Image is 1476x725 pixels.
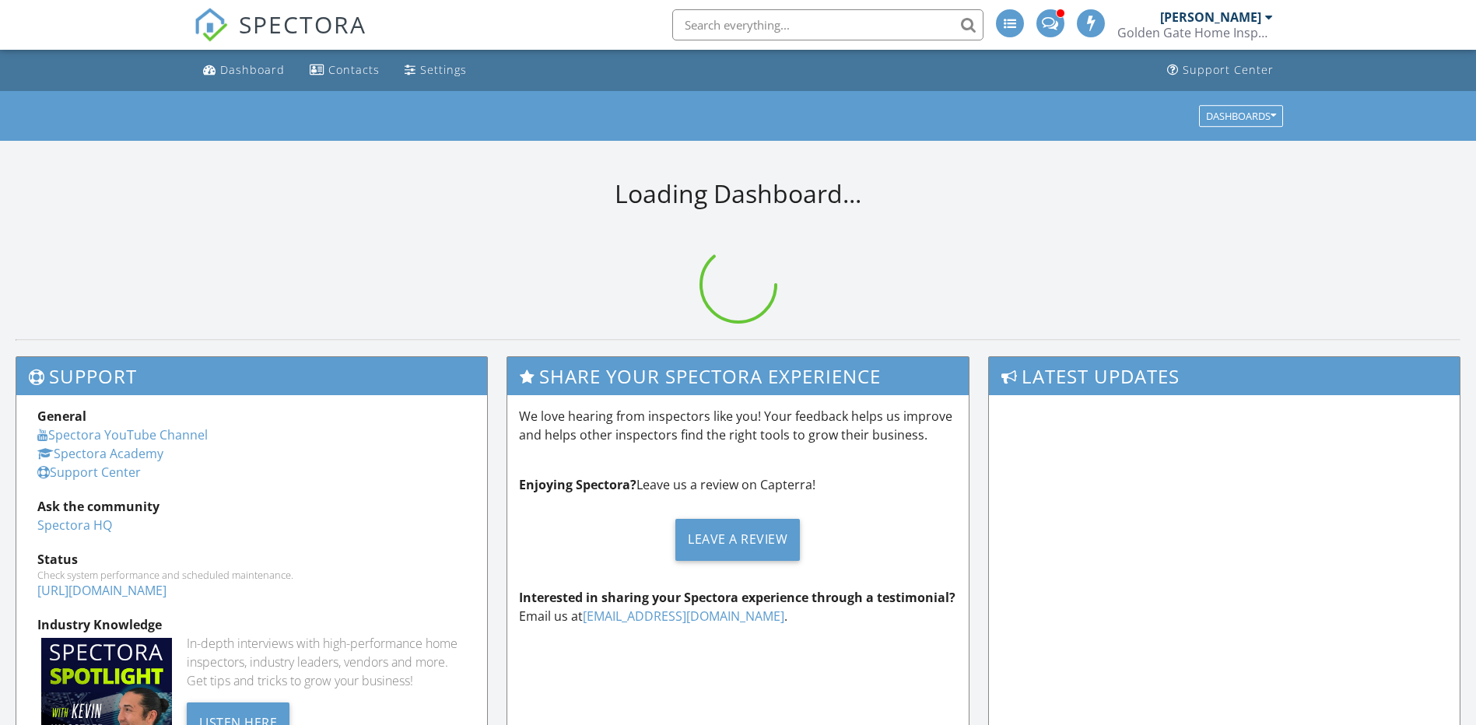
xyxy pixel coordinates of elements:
[420,62,467,77] div: Settings
[37,426,208,443] a: Spectora YouTube Channel
[37,550,466,569] div: Status
[303,56,386,85] a: Contacts
[672,9,983,40] input: Search everything...
[519,589,955,606] strong: Interested in sharing your Spectora experience through a testimonial?
[1199,105,1283,127] button: Dashboards
[37,615,466,634] div: Industry Knowledge
[197,56,291,85] a: Dashboard
[675,519,800,561] div: Leave a Review
[328,62,380,77] div: Contacts
[519,506,957,573] a: Leave a Review
[507,357,969,395] h3: Share Your Spectora Experience
[239,8,366,40] span: SPECTORA
[37,517,112,534] a: Spectora HQ
[37,464,141,481] a: Support Center
[1161,56,1280,85] a: Support Center
[187,634,466,690] div: In-depth interviews with high-performance home inspectors, industry leaders, vendors and more. Ge...
[1206,110,1276,121] div: Dashboards
[37,408,86,425] strong: General
[220,62,285,77] div: Dashboard
[1183,62,1274,77] div: Support Center
[194,8,228,42] img: The Best Home Inspection Software - Spectora
[1160,9,1261,25] div: [PERSON_NAME]
[519,407,957,444] p: We love hearing from inspectors like you! Your feedback helps us improve and helps other inspecto...
[989,357,1460,395] h3: Latest Updates
[519,475,957,494] p: Leave us a review on Capterra!
[37,582,167,599] a: [URL][DOMAIN_NAME]
[519,588,957,625] p: Email us at .
[583,608,784,625] a: [EMAIL_ADDRESS][DOMAIN_NAME]
[16,357,487,395] h3: Support
[37,497,466,516] div: Ask the community
[519,476,636,493] strong: Enjoying Spectora?
[194,21,366,54] a: SPECTORA
[1117,25,1273,40] div: Golden Gate Home Inspections
[398,56,473,85] a: Settings
[37,445,163,462] a: Spectora Academy
[37,569,466,581] div: Check system performance and scheduled maintenance.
